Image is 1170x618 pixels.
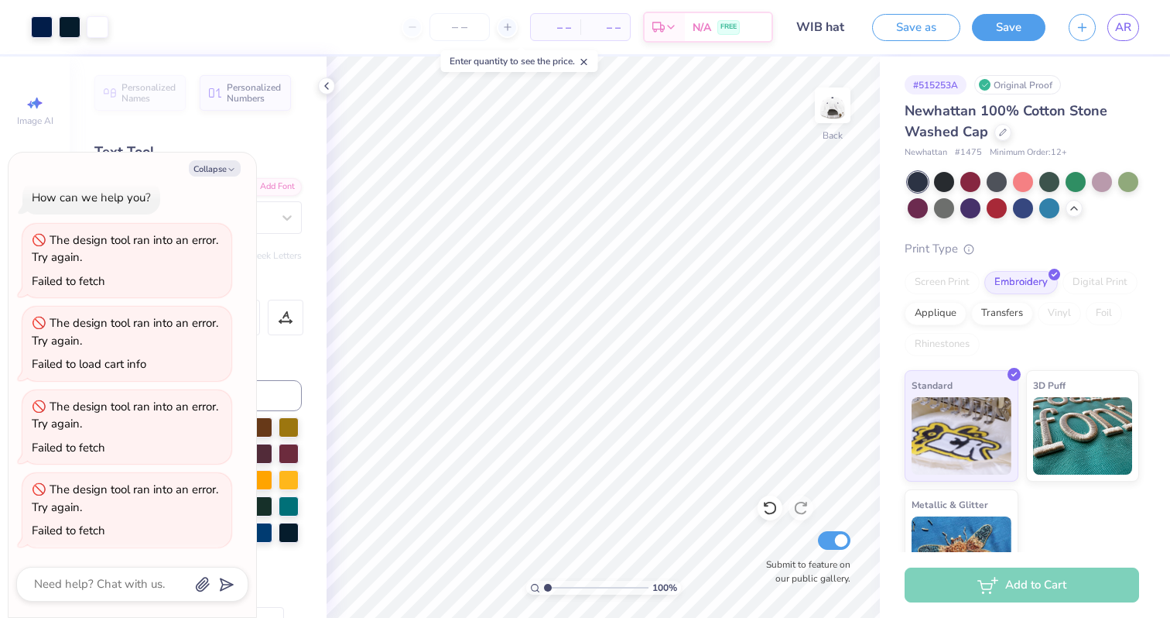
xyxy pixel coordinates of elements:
[872,14,960,41] button: Save as
[817,90,848,121] img: Back
[1086,302,1122,325] div: Foil
[693,19,711,36] span: N/A
[1115,19,1131,36] span: AR
[1038,302,1081,325] div: Vinyl
[32,482,218,515] div: The design tool ran into an error. Try again.
[905,101,1107,141] span: Newhattan 100% Cotton Stone Washed Cap
[912,397,1011,475] img: Standard
[1107,14,1139,41] a: AR
[32,523,105,538] div: Failed to fetch
[912,377,953,393] span: Standard
[441,50,598,72] div: Enter quantity to see the price.
[971,302,1033,325] div: Transfers
[912,517,1011,594] img: Metallic & Glitter
[540,19,571,36] span: – –
[720,22,737,33] span: FREE
[972,14,1045,41] button: Save
[590,19,621,36] span: – –
[32,273,105,289] div: Failed to fetch
[1062,271,1137,294] div: Digital Print
[241,178,302,196] div: Add Font
[121,82,176,104] span: Personalized Names
[984,271,1058,294] div: Embroidery
[905,75,966,94] div: # 515253A
[32,440,105,455] div: Failed to fetch
[974,75,1061,94] div: Original Proof
[94,142,302,163] div: Text Tool
[823,129,843,142] div: Back
[912,496,988,513] span: Metallic & Glitter
[785,12,860,43] input: Untitled Design
[429,13,490,41] input: – –
[905,333,980,356] div: Rhinestones
[905,271,980,294] div: Screen Print
[17,115,53,127] span: Image AI
[1033,397,1133,475] img: 3D Puff
[955,146,982,160] span: # 1475
[32,190,151,205] div: How can we help you?
[32,399,218,432] div: The design tool ran into an error. Try again.
[758,558,850,585] label: Submit to feature on our public gallery.
[905,240,1139,258] div: Print Type
[32,315,218,348] div: The design tool ran into an error. Try again.
[1033,377,1066,393] span: 3D Puff
[189,160,241,177] button: Collapse
[905,146,947,160] span: Newhattan
[32,356,146,372] div: Failed to load cart info
[32,232,218,266] div: The design tool ran into an error. Try again.
[652,581,677,595] span: 100 %
[905,302,966,325] div: Applique
[990,146,1067,160] span: Minimum Order: 12 +
[227,82,282,104] span: Personalized Numbers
